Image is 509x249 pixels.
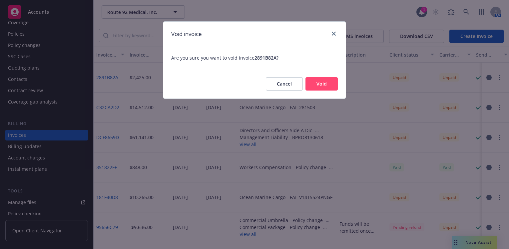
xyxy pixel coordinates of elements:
h1: Void invoice [171,30,202,38]
span: Are you sure you want to void invoice ? [163,46,346,69]
span: 2891B82A [254,55,276,61]
button: Void [305,77,338,91]
a: close [330,30,338,38]
button: Cancel [266,77,303,91]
